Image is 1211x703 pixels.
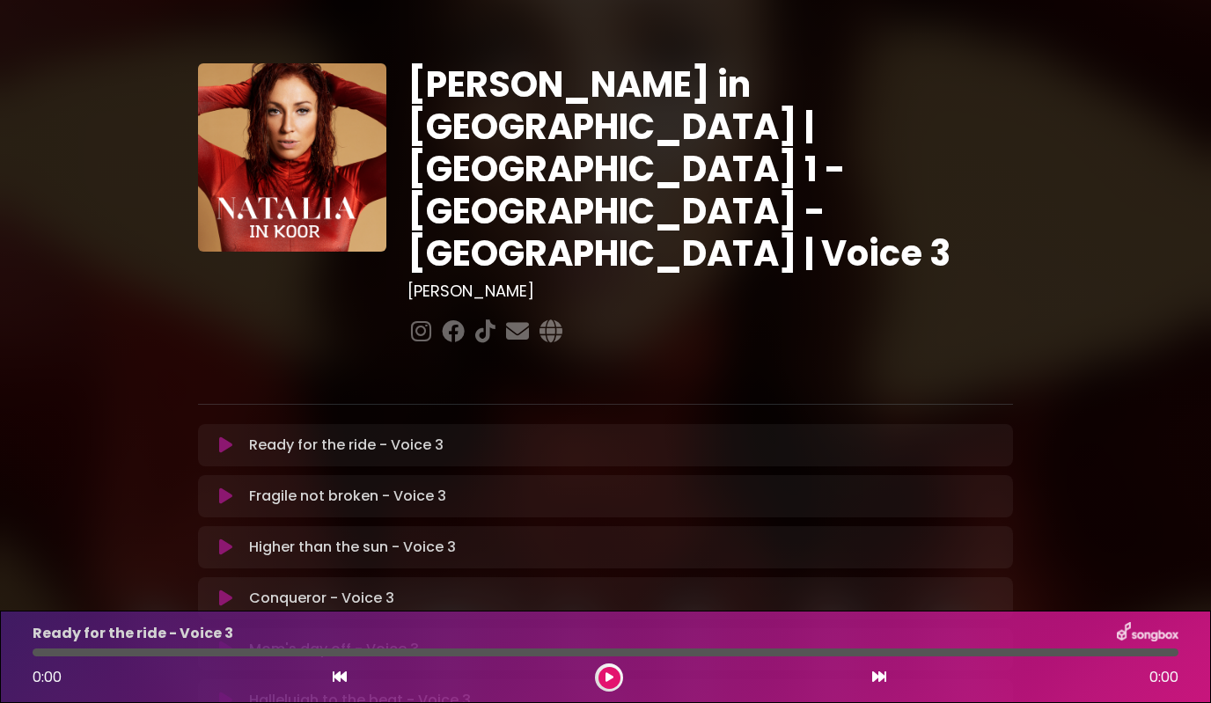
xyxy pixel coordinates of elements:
span: 0:00 [33,667,62,687]
p: Ready for the ride - Voice 3 [249,435,444,456]
p: Higher than the sun - Voice 3 [249,537,456,558]
h3: [PERSON_NAME] [407,282,1014,301]
img: YTVS25JmS9CLUqXqkEhs [198,63,386,252]
img: songbox-logo-white.png [1117,622,1178,645]
span: 0:00 [1149,667,1178,688]
p: Conqueror - Voice 3 [249,588,394,609]
p: Fragile not broken - Voice 3 [249,486,446,507]
h1: [PERSON_NAME] in [GEOGRAPHIC_DATA] | [GEOGRAPHIC_DATA] 1 - [GEOGRAPHIC_DATA] - [GEOGRAPHIC_DATA] ... [407,63,1014,275]
p: Ready for the ride - Voice 3 [33,623,233,644]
